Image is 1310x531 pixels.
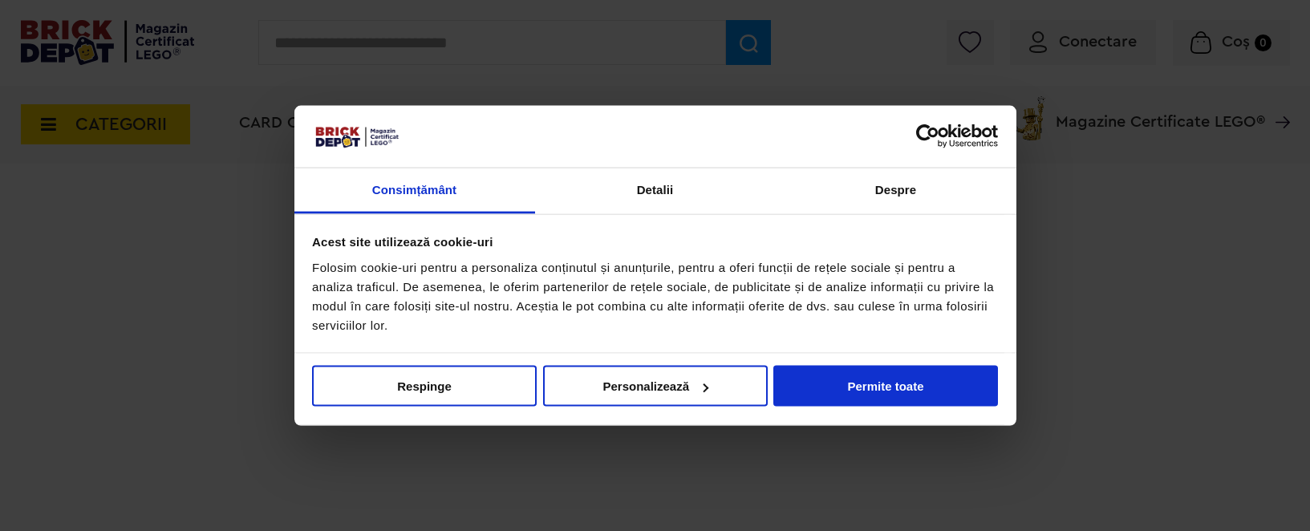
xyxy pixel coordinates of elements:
[543,366,768,407] button: Personalizează
[858,124,998,148] a: Usercentrics Cookiebot - opens in a new window
[773,366,998,407] button: Permite toate
[312,233,998,252] div: Acest site utilizează cookie-uri
[312,257,998,334] div: Folosim cookie-uri pentru a personaliza conținutul și anunțurile, pentru a oferi funcții de rețel...
[312,124,400,149] img: siglă
[312,366,537,407] button: Respinge
[294,168,535,213] a: Consimțământ
[535,168,776,213] a: Detalii
[776,168,1016,213] a: Despre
